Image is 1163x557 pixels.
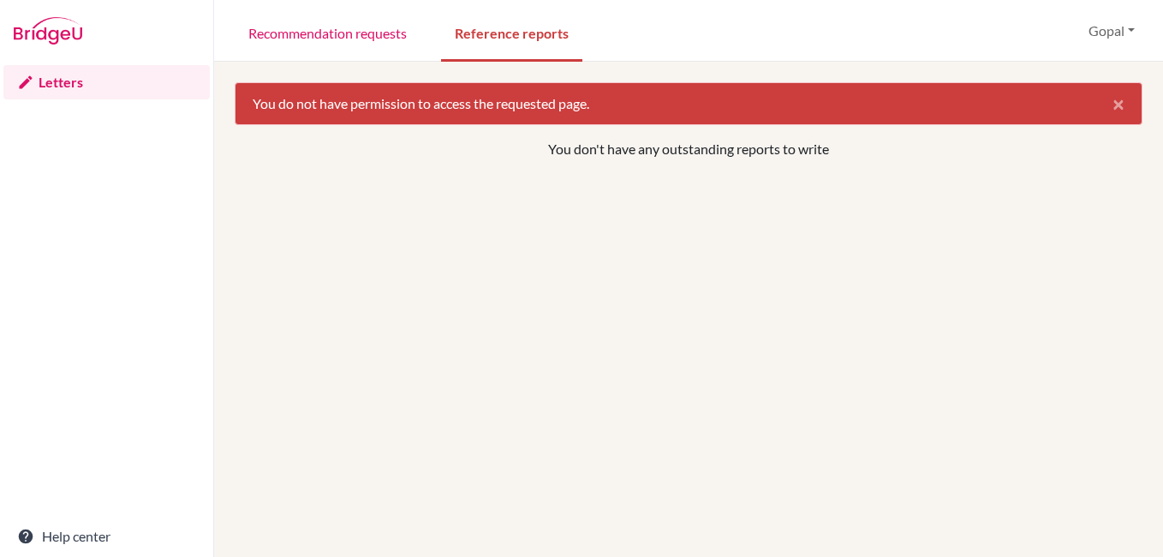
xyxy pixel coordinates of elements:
span: × [1112,91,1124,116]
a: Letters [3,65,210,99]
button: Close [1095,83,1142,124]
p: You don't have any outstanding reports to write [323,139,1053,159]
button: Gopal [1081,15,1142,47]
a: Help center [3,519,210,554]
img: Bridge-U [14,17,82,45]
a: Reference reports [441,3,582,62]
div: You do not have permission to access the requested page. [235,82,1142,125]
a: Recommendation requests [235,3,420,62]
